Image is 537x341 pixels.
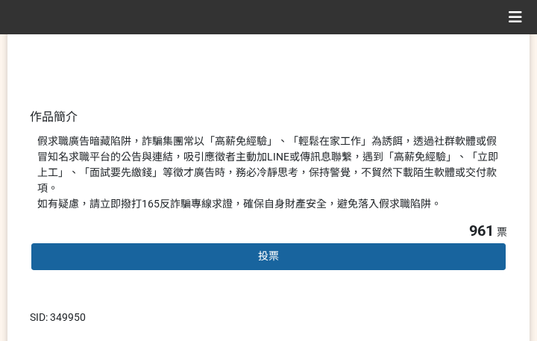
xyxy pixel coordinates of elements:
[30,110,78,124] span: 作品簡介
[30,311,86,323] span: SID: 349950
[497,226,507,238] span: 票
[469,222,494,240] span: 961
[258,250,279,262] span: 投票
[37,134,500,212] div: 假求職廣告暗藏陷阱，詐騙集團常以「高薪免經驗」、「輕鬆在家工作」為誘餌，透過社群軟體或假冒知名求職平台的公告與連結，吸引應徵者主動加LINE或傳訊息聯繫，遇到「高薪免經驗」、「立即上工」、「面試...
